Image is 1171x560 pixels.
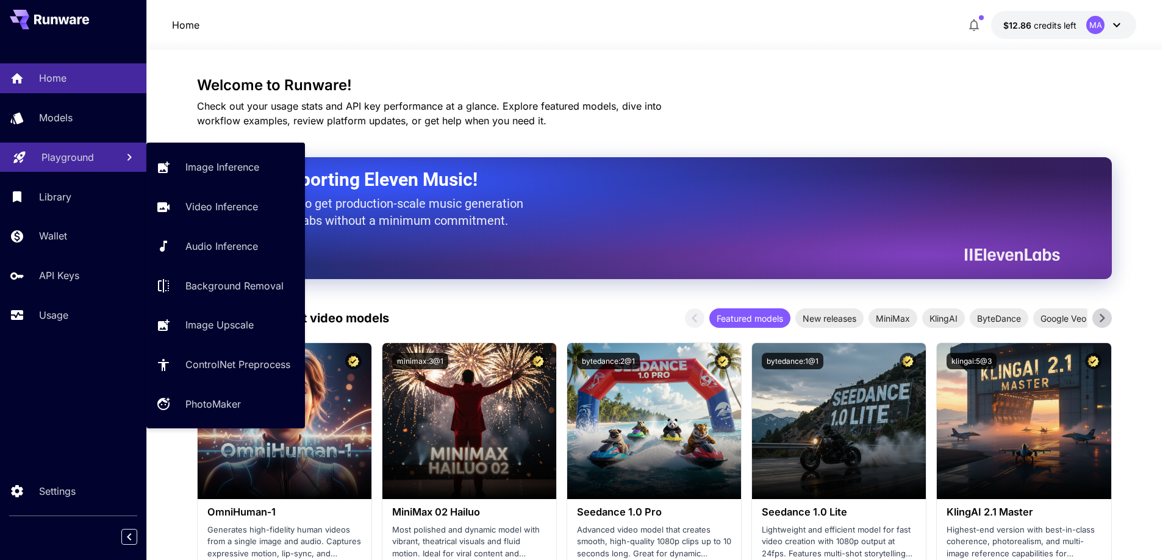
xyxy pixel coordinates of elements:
button: Certified Model – Vetted for best performance and includes a commercial license. [345,353,362,369]
h3: MiniMax 02 Hailuo [392,506,546,518]
button: Certified Model – Vetted for best performance and includes a commercial license. [715,353,731,369]
button: Collapse sidebar [121,529,137,545]
a: Image Inference [146,152,305,182]
p: Highest-end version with best-in-class coherence, photorealism, and multi-image reference capabil... [947,524,1101,560]
div: MA [1086,16,1105,34]
button: Certified Model – Vetted for best performance and includes a commercial license. [530,353,546,369]
p: Models [39,110,73,125]
div: Collapse sidebar [131,526,146,548]
a: PhotoMaker [146,389,305,419]
p: Video Inference [185,199,258,214]
img: alt [567,343,741,499]
p: Wallet [39,229,67,243]
p: Playground [41,150,94,165]
img: alt [382,343,556,499]
button: Certified Model – Vetted for best performance and includes a commercial license. [1085,353,1101,369]
p: Image Inference [185,160,259,174]
button: bytedance:1@1 [762,353,823,369]
span: $12.86 [1003,20,1034,30]
p: Lightweight and efficient model for fast video creation with 1080p output at 24fps. Features mult... [762,524,916,560]
img: alt [752,343,926,499]
span: Check out your usage stats and API key performance at a glance. Explore featured models, dive int... [197,100,662,127]
p: API Keys [39,268,79,283]
img: alt [937,343,1111,499]
p: ControlNet Preprocess [185,357,290,372]
p: PhotoMaker [185,397,241,411]
a: Video Inference [146,192,305,222]
a: Audio Inference [146,232,305,261]
a: Background Removal [146,271,305,300]
p: Advanced video model that creates smooth, high-quality 1080p clips up to 10 seconds long. Great f... [577,524,731,560]
p: Usage [39,308,68,322]
p: The only way to get production-scale music generation from Eleven Labs without a minimum commitment. [227,195,532,229]
span: MiniMax [868,312,917,325]
p: Library [39,190,71,204]
p: Background Removal [185,278,284,293]
button: Certified Model – Vetted for best performance and includes a commercial license. [900,353,916,369]
h3: KlingAI 2.1 Master [947,506,1101,518]
span: Google Veo [1033,312,1094,325]
div: $12.86234 [1003,19,1076,32]
h3: Welcome to Runware! [197,77,1112,94]
span: KlingAI [922,312,965,325]
p: Most polished and dynamic model with vibrant, theatrical visuals and fluid motion. Ideal for vira... [392,524,546,560]
span: ByteDance [970,312,1028,325]
h3: Seedance 1.0 Pro [577,506,731,518]
a: Image Upscale [146,310,305,340]
button: $12.86234 [991,11,1136,39]
h2: Now Supporting Eleven Music! [227,168,1051,191]
p: Image Upscale [185,317,254,332]
button: bytedance:2@1 [577,353,640,369]
p: Audio Inference [185,239,258,253]
a: ControlNet Preprocess [146,350,305,380]
nav: breadcrumb [172,18,199,32]
p: Home [172,18,199,32]
span: New releases [795,312,864,325]
button: klingai:5@3 [947,353,997,369]
p: Generates high-fidelity human videos from a single image and audio. Captures expressive motion, l... [207,524,362,560]
h3: OmniHuman‑1 [207,506,362,518]
p: Settings [39,484,76,498]
span: credits left [1034,20,1076,30]
h3: Seedance 1.0 Lite [762,506,916,518]
button: minimax:3@1 [392,353,448,369]
span: Featured models [709,312,790,325]
p: Home [39,71,66,85]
